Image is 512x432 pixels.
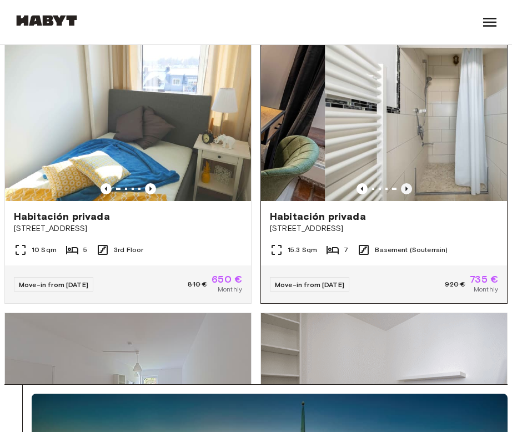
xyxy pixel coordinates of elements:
[275,280,344,289] span: Move-in from [DATE]
[445,279,465,289] span: 920 €
[288,245,317,255] span: 15.3 Sqm
[14,210,110,223] span: Habitación privada
[114,245,143,255] span: 3rd Floor
[474,284,498,294] span: Monthly
[5,37,251,201] img: Marketing picture of unit DE-02-011-001-01HF
[145,183,156,194] button: Previous image
[260,37,508,304] a: Previous imagePrevious imageHabitación privada[STREET_ADDRESS]15.3 Sqm7Basement (Souterrain)Move-...
[344,245,348,255] span: 7
[270,223,498,234] span: [STREET_ADDRESS]
[218,284,242,294] span: Monthly
[401,183,412,194] button: Previous image
[13,15,80,26] img: Habyt
[270,210,366,223] span: Habitación privada
[212,274,242,284] span: 650 €
[375,245,448,255] span: Basement (Souterrain)
[19,280,88,289] span: Move-in from [DATE]
[14,223,242,234] span: [STREET_ADDRESS]
[32,245,57,255] span: 10 Sqm
[188,279,207,289] span: 810 €
[470,274,498,284] span: 735 €
[4,37,252,304] a: Marketing picture of unit DE-02-011-001-01HFPrevious imagePrevious imageHabitación privada[STREET...
[101,183,112,194] button: Previous image
[357,183,368,194] button: Previous image
[83,245,87,255] span: 5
